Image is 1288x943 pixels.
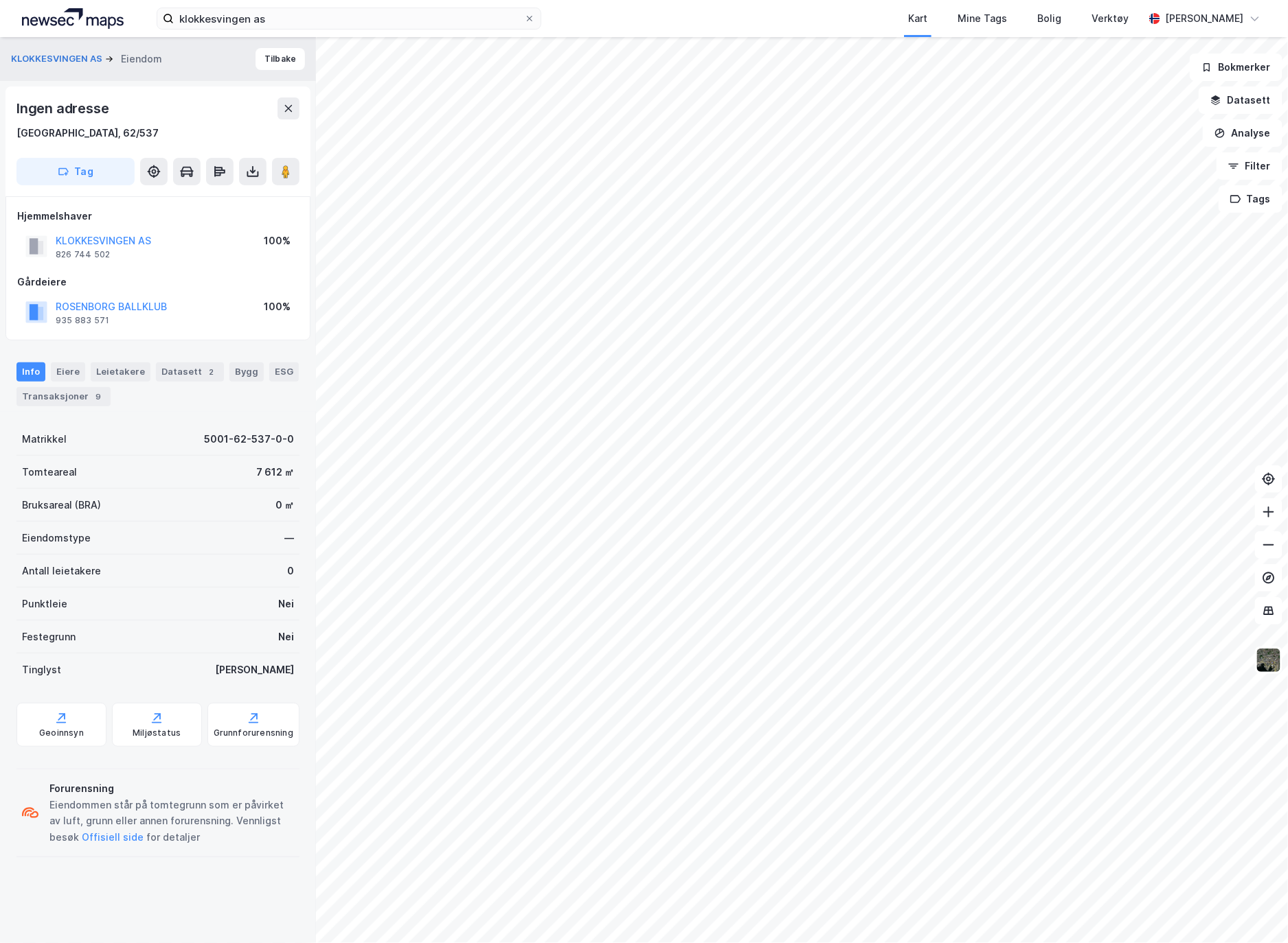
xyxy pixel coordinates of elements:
div: 826 744 502 [56,249,110,260]
div: Mine Tags [958,10,1007,27]
div: Kart [908,10,927,27]
div: 100% [264,299,291,315]
input: Søk på adresse, matrikkel, gårdeiere, leietakere eller personer [174,8,524,29]
div: Transaksjoner [16,387,111,406]
div: Gårdeiere [17,274,299,290]
iframe: Chat Widget [1219,877,1288,943]
button: Analyse [1203,119,1283,147]
div: Nei [278,629,294,645]
div: Tinglyst [22,662,61,678]
div: Matrikkel [22,431,67,447]
div: [GEOGRAPHIC_DATA], 62/537 [16,125,159,141]
div: 5001-62-537-0-0 [204,431,294,447]
div: Festegrunn [22,629,76,645]
div: Info [16,362,45,382]
div: ESG [269,362,299,382]
div: Eiendom [121,51,162,67]
div: Leietakere [91,362,150,382]
div: Nei [278,596,294,612]
div: Ingen adresse [16,97,111,119]
img: 9k= [1256,647,1282,673]
div: 7 612 ㎡ [256,464,294,480]
div: Hjemmelshaver [17,208,299,224]
div: 100% [264,233,291,249]
div: Punktleie [22,596,67,612]
div: Miljøstatus [133,727,181,738]
div: 9 [91,390,105,404]
div: [PERSON_NAME] [215,662,294,678]
div: Antall leietakere [22,563,101,579]
div: Eiendommen står på tomtegrunn som er påvirket av luft, grunn eller annen forurensning. Vennligst ... [49,797,294,846]
div: Bruksareal (BRA) [22,497,101,513]
div: — [284,530,294,546]
div: Datasett [156,362,224,382]
div: Bygg [229,362,264,382]
button: Tilbake [256,48,305,70]
img: logo.a4113a55bc3d86da70a041830d287a7e.svg [22,8,124,29]
div: Geoinnsyn [39,727,84,738]
div: 0 ㎡ [275,497,294,513]
div: [PERSON_NAME] [1166,10,1244,27]
div: 935 883 571 [56,315,109,326]
button: Tag [16,158,135,185]
button: Tags [1219,185,1283,213]
div: Eiere [51,362,85,382]
div: Grunnforurensning [214,727,293,738]
div: 0 [287,563,294,579]
div: 2 [205,365,218,379]
div: Eiendomstype [22,530,91,546]
div: Forurensning [49,780,294,797]
button: Bokmerker [1190,54,1283,81]
button: KLOKKESVINGEN AS [11,52,105,66]
div: Bolig [1037,10,1061,27]
button: Filter [1217,152,1283,180]
div: Tomteareal [22,464,77,480]
div: Verktøy [1092,10,1129,27]
button: Datasett [1199,86,1283,114]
